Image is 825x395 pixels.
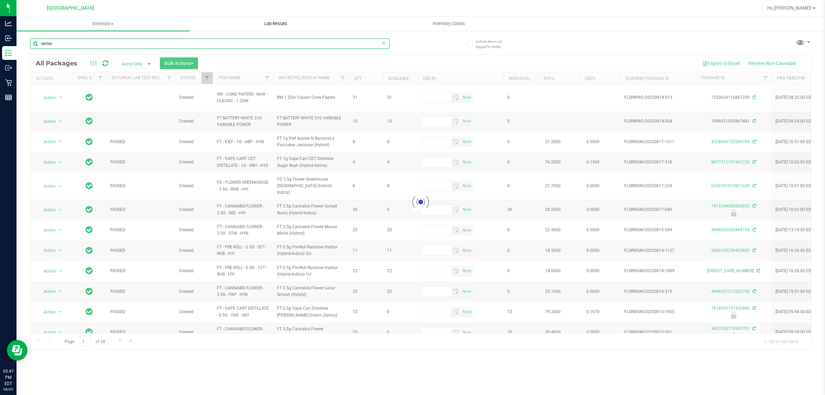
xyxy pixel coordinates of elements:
iframe: Resource center [7,340,27,361]
a: Inventory Counts [362,17,535,31]
span: Hi, [PERSON_NAME]! [767,5,812,11]
a: Inventory [16,17,189,31]
p: 05:47 PM EDT [3,368,13,387]
input: Search Package ID, Item Name, SKU, Lot or Part Number... [30,39,389,49]
span: Inventory [16,21,189,27]
inline-svg: Outbound [5,64,12,71]
inline-svg: Analytics [5,20,12,27]
inline-svg: Inbound [5,35,12,42]
inline-svg: Reports [5,94,12,101]
inline-svg: Retail [5,79,12,86]
inline-svg: Inventory [5,50,12,56]
span: Lab Results [255,21,297,27]
span: [GEOGRAPHIC_DATA] [47,5,94,11]
span: Clear [381,39,386,47]
span: Include items not tagged for facility [476,39,510,49]
a: Lab Results [189,17,362,31]
span: Inventory Counts [423,21,474,27]
p: 08/25 [3,387,13,392]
